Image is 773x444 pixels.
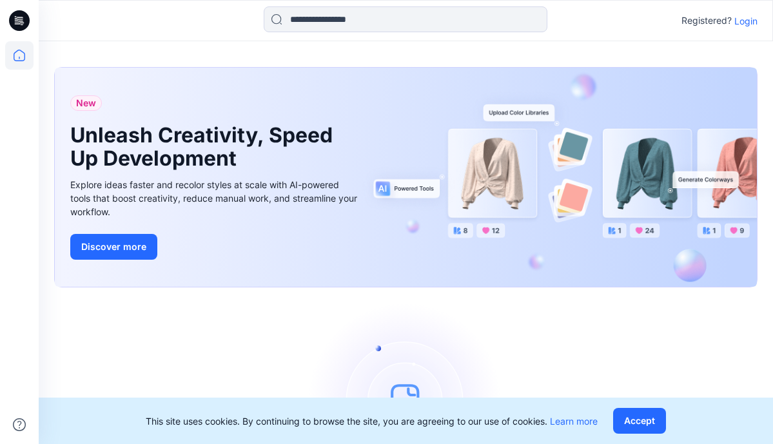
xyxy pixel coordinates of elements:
h1: Unleash Creativity, Speed Up Development [70,124,341,170]
button: Accept [613,408,666,434]
a: Learn more [550,416,598,427]
button: Discover more [70,234,157,260]
p: This site uses cookies. By continuing to browse the site, you are agreeing to our use of cookies. [146,414,598,428]
span: New [76,95,96,111]
p: Registered? [681,13,732,28]
a: Discover more [70,234,360,260]
p: Login [734,14,758,28]
div: Explore ideas faster and recolor styles at scale with AI-powered tools that boost creativity, red... [70,178,360,218]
